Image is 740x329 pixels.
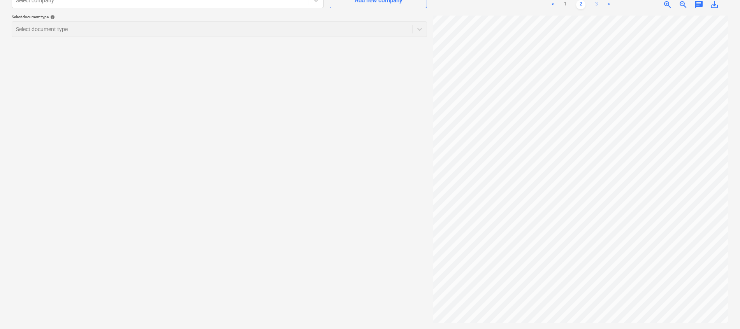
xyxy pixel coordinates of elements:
div: Select document type [12,14,427,19]
span: help [49,15,55,19]
iframe: Chat Widget [701,292,740,329]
